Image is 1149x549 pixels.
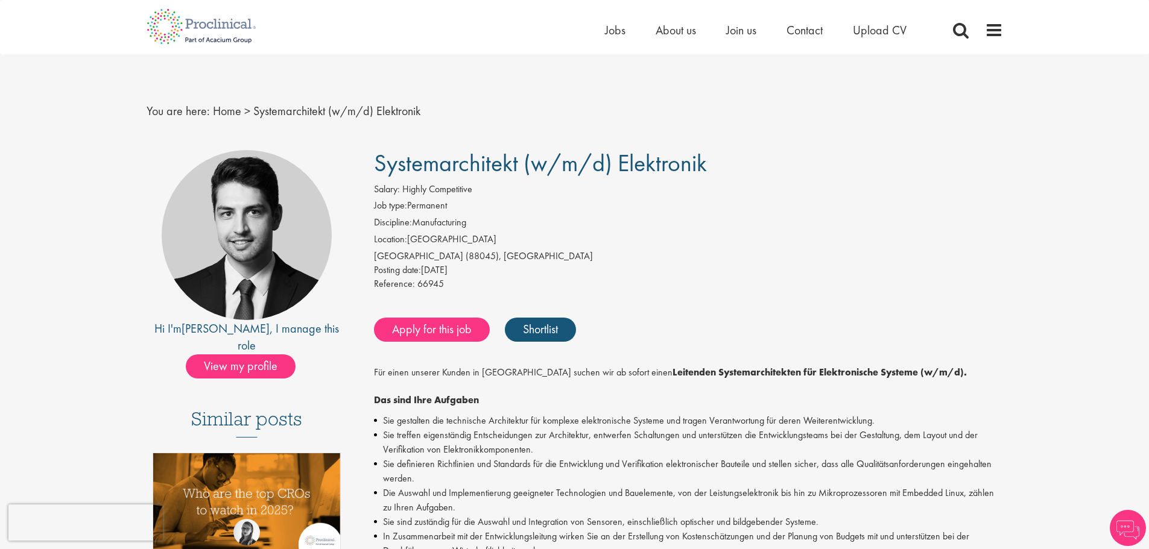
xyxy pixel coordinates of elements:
[374,148,707,178] span: Systemarchitekt (w/m/d) Elektronik
[147,103,210,119] span: You are here:
[186,354,296,378] span: View my profile
[505,318,576,342] a: Shortlist
[186,357,308,372] a: View my profile
[374,216,412,230] label: Discipline:
[374,183,400,196] label: Salary:
[374,515,1003,529] li: Sie sind zuständig für die Auswahl und Integration von Sensoren, einschließlich optischer und bil...
[374,394,479,406] strong: Das sind Ihre Aufgaben
[374,318,490,342] a: Apply for this job
[374,457,1003,486] li: Sie definieren Richtlinien und Standards für die Entwicklung und Verifikation elektronischer Baut...
[182,321,270,336] a: [PERSON_NAME]
[374,263,421,276] span: Posting date:
[374,486,1003,515] li: Die Auswahl und Implementierung geeigneter Technologien und Bauelemente, von der Leistungselektro...
[374,413,1003,428] li: Sie gestalten die technische Architektur für komplexe elektronische Systeme und tragen Verantwort...
[853,22,907,38] a: Upload CV
[162,150,332,320] img: imeage of recruiter Thomas Wenig
[233,519,260,545] img: Theodora Savlovschi - Wicks
[374,233,407,246] label: Location:
[656,22,696,38] a: About us
[253,103,420,119] span: Systemarchitekt (w/m/d) Elektronik
[374,199,1003,216] li: Permanent
[402,183,472,195] span: Highly Competitive
[1110,510,1146,546] img: Chatbot
[213,103,241,119] a: breadcrumb link
[244,103,250,119] span: >
[191,409,302,438] h3: Similar posts
[147,320,347,354] div: Hi I'm , I manage this role
[605,22,625,38] a: Jobs
[374,199,407,213] label: Job type:
[726,22,756,38] a: Join us
[374,249,1003,263] div: [GEOGRAPHIC_DATA] (88045), [GEOGRAPHIC_DATA]
[787,22,823,38] a: Contact
[374,263,1003,277] div: [DATE]
[374,428,1003,457] li: Sie treffen eigenständig Entscheidungen zur Architektur, entwerfen Schaltungen und unterstützen d...
[417,277,444,290] span: 66945
[374,216,1003,233] li: Manufacturing
[673,366,967,378] strong: Leitenden Systemarchitekten für Elektronische Systeme (w/m/d).
[374,233,1003,249] li: [GEOGRAPHIC_DATA]
[374,277,415,291] label: Reference:
[374,366,1003,407] p: Für einen unserer Kunden in [GEOGRAPHIC_DATA] suchen wir ab sofort einen
[8,504,163,541] iframe: reCAPTCHA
